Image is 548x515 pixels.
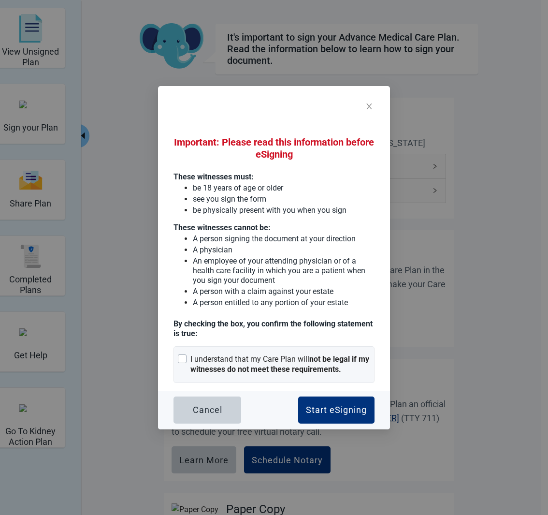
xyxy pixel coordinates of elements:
[193,298,375,308] p: A person entitled to any portion of your estate
[193,206,375,215] p: be physically present with you when you sign
[298,396,375,423] button: Start eSigning
[173,223,375,233] p: These witnesses cannot be:
[193,194,375,204] p: see you sign the form
[356,94,382,120] button: Close
[193,256,375,285] p: An employee of your attending physician or of a health care facility in which you are a patient w...
[193,405,222,414] div: Cancel
[173,396,241,423] button: Cancel
[190,354,369,374] strong: not be legal if my witnesses do not meet these requirements.
[193,234,375,244] p: A person signing the document at your direction
[173,172,375,182] p: These witnesses must:
[173,319,375,338] p: By checking the box, you confirm the following statement is true :
[365,103,373,110] span: close
[173,136,375,161] h2: Important: Please read this information before eSigning
[193,245,375,255] p: A physician
[190,354,370,375] div: I understand that my Care Plan will
[306,405,367,414] div: Start eSigning
[193,183,375,193] p: be 18 years of age or older
[193,287,375,296] p: A person with a claim against your estate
